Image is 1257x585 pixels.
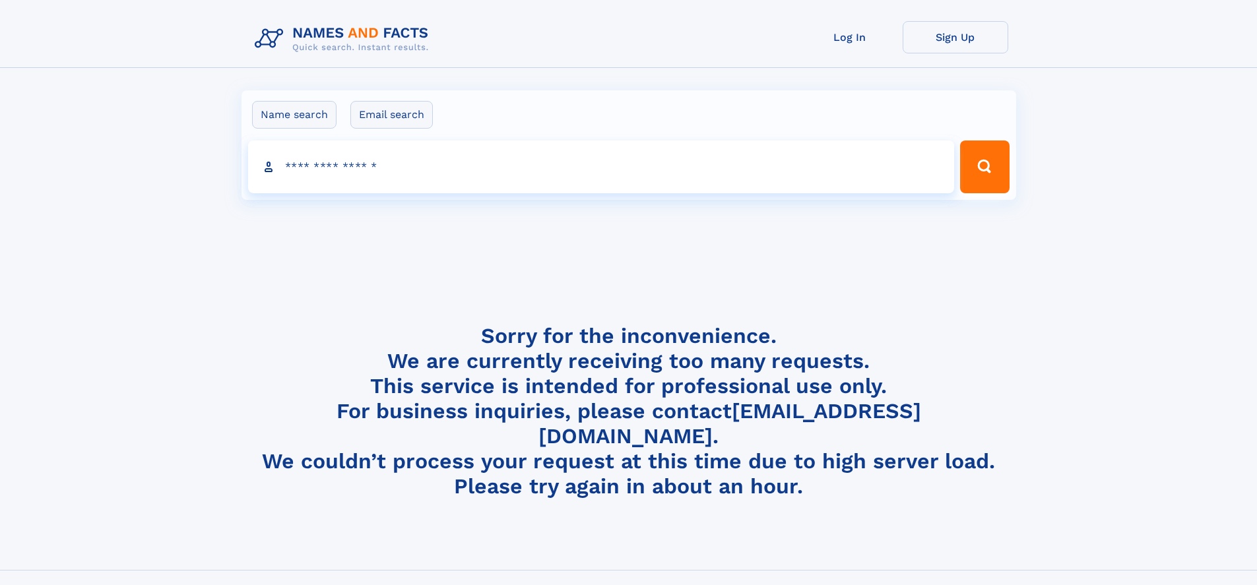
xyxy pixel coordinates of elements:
[350,101,433,129] label: Email search
[538,398,921,448] a: [EMAIL_ADDRESS][DOMAIN_NAME]
[249,323,1008,499] h4: Sorry for the inconvenience. We are currently receiving too many requests. This service is intend...
[797,21,903,53] a: Log In
[252,101,337,129] label: Name search
[248,140,955,193] input: search input
[249,21,439,57] img: Logo Names and Facts
[960,140,1009,193] button: Search Button
[903,21,1008,53] a: Sign Up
